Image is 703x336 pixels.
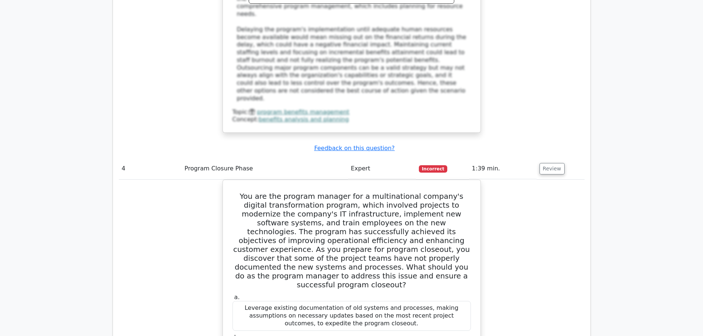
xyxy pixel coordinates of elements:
[314,145,394,152] a: Feedback on this question?
[232,108,471,116] div: Topic:
[234,294,240,301] span: a.
[232,192,472,289] h5: You are the program manager for a multinational company's digital transformation program, which i...
[232,301,471,330] div: Leverage existing documentation of old systems and processes, making assumptions on necessary upd...
[419,165,447,173] span: Incorrect
[119,158,182,179] td: 4
[348,158,416,179] td: Expert
[469,158,537,179] td: 1:39 min.
[232,116,471,124] div: Concept:
[182,158,348,179] td: Program Closure Phase
[257,108,349,115] a: program benefits management
[540,163,565,174] button: Review
[259,116,349,123] a: benefits analysis and planning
